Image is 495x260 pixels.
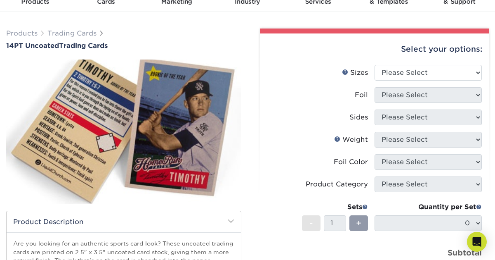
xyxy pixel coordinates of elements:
[6,50,241,213] img: 14PT Uncoated 01
[356,217,361,229] span: +
[334,135,368,145] div: Weight
[47,29,97,37] a: Trading Cards
[6,42,241,50] h1: Trading Cards
[375,202,482,212] div: Quantity per Set
[7,211,241,232] h2: Product Description
[355,90,368,100] div: Foil
[267,33,482,65] div: Select your options:
[306,179,368,189] div: Product Category
[467,232,487,252] div: Open Intercom Messenger
[334,157,368,167] div: Foil Color
[6,42,241,50] a: 14PT UncoatedTrading Cards
[349,112,368,122] div: Sides
[302,202,368,212] div: Sets
[342,68,368,78] div: Sizes
[6,42,59,50] span: 14PT Uncoated
[6,29,38,37] a: Products
[448,248,482,257] strong: Subtotal
[309,217,313,229] span: -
